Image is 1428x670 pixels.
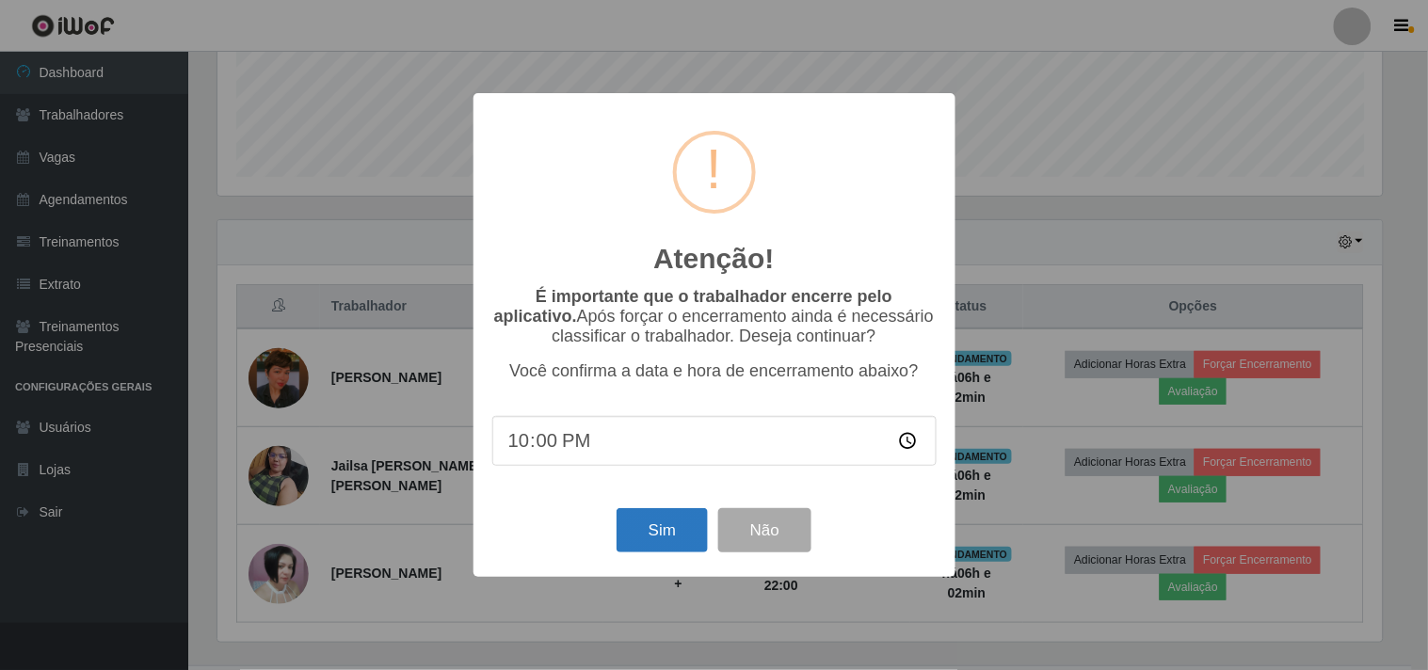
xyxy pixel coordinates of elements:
button: Sim [617,508,708,552]
b: É importante que o trabalhador encerre pelo aplicativo. [494,287,892,326]
p: Após forçar o encerramento ainda é necessário classificar o trabalhador. Deseja continuar? [492,287,937,346]
p: Você confirma a data e hora de encerramento abaixo? [492,361,937,381]
button: Não [718,508,811,552]
h2: Atenção! [653,242,774,276]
